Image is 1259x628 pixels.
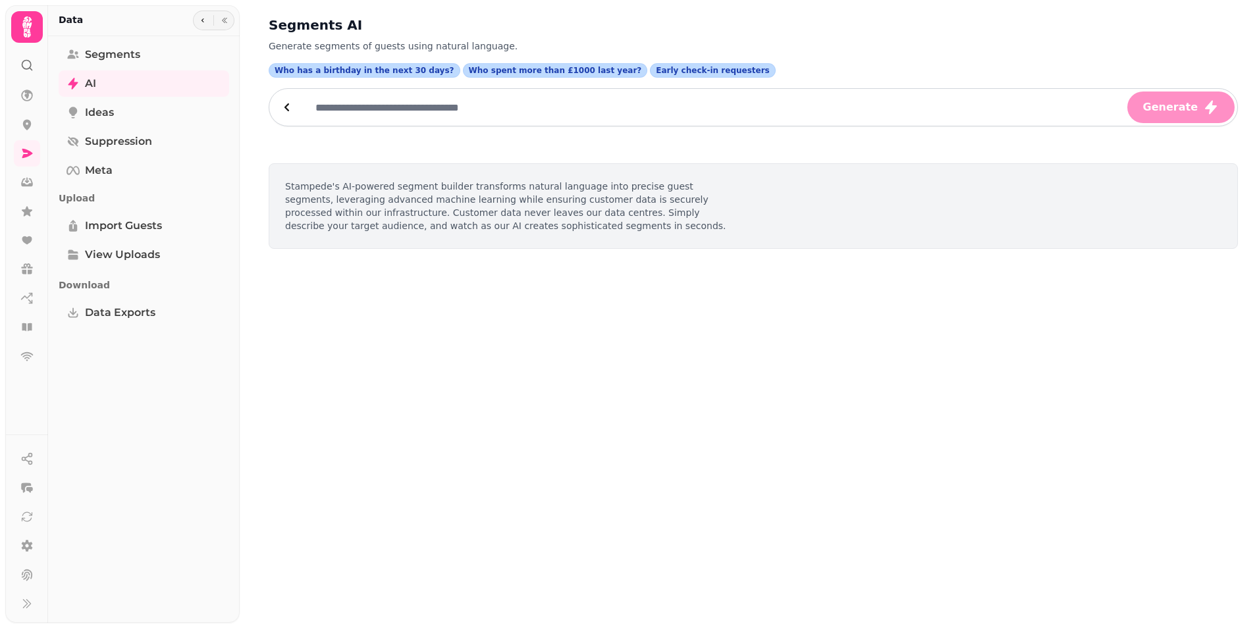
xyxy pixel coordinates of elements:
h2: Data [59,13,83,26]
span: View Uploads [85,247,160,263]
span: Generate [1143,102,1198,113]
p: Download [59,273,229,297]
div: Who has a birthday in the next 30 days? [269,63,460,78]
p: Generate segments of guests using natural language. [269,39,606,53]
nav: Tabs [48,36,240,623]
div: Early check-in requesters [650,63,775,78]
a: AI [59,70,229,97]
a: Import Guests [59,213,229,239]
span: Data Exports [85,305,155,321]
a: Ideas [59,99,229,126]
span: Suppression [85,134,152,149]
span: Ideas [85,105,114,120]
a: Suppression [59,128,229,155]
span: Import Guests [85,218,162,234]
a: Segments [59,41,229,68]
div: Who spent more than £1000 last year? [463,63,648,78]
span: Meta [85,163,113,178]
a: Data Exports [59,300,229,326]
a: Meta [59,157,229,184]
button: Generate [1127,92,1235,123]
p: Upload [59,186,229,210]
span: Segments [85,47,140,63]
p: Stampede's AI-powered segment builder transforms natural language into precise guest segments, le... [285,180,728,232]
a: View Uploads [59,242,229,268]
h2: Segments AI [269,16,522,34]
span: AI [85,76,96,92]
